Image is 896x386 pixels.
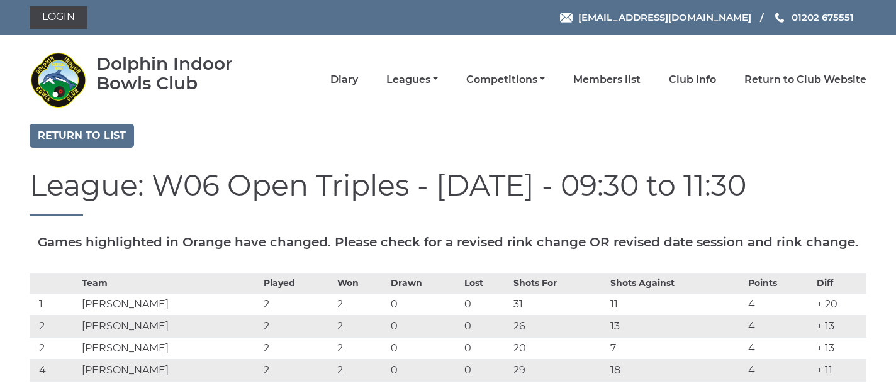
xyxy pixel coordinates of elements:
span: 01202 675551 [792,11,854,23]
td: + 11 [814,359,866,381]
a: Competitions [466,73,545,87]
a: Leagues [386,73,438,87]
th: Points [745,273,814,293]
td: 2 [334,337,388,359]
td: [PERSON_NAME] [79,293,260,315]
td: 2 [260,293,334,315]
td: 1 [30,293,79,315]
td: 0 [388,337,461,359]
td: 18 [607,359,744,381]
td: 31 [510,293,607,315]
a: Diary [330,73,358,87]
td: 7 [607,337,744,359]
td: [PERSON_NAME] [79,337,260,359]
td: 0 [461,315,510,337]
img: Phone us [775,13,784,23]
td: 0 [388,359,461,381]
th: Played [260,273,334,293]
td: [PERSON_NAME] [79,315,260,337]
th: Won [334,273,388,293]
td: 4 [30,359,79,381]
td: + 13 [814,315,866,337]
th: Drawn [388,273,461,293]
td: 2 [260,315,334,337]
th: Shots For [510,273,607,293]
td: 0 [461,359,510,381]
td: 20 [510,337,607,359]
th: Lost [461,273,510,293]
td: + 20 [814,293,866,315]
td: 2 [30,337,79,359]
td: + 13 [814,337,866,359]
td: 0 [461,337,510,359]
td: 13 [607,315,744,337]
a: Return to Club Website [744,73,866,87]
a: Login [30,6,87,29]
td: 4 [745,359,814,381]
td: [PERSON_NAME] [79,359,260,381]
a: Phone us 01202 675551 [773,10,854,25]
td: 29 [510,359,607,381]
td: 2 [260,359,334,381]
td: 4 [745,337,814,359]
a: Return to list [30,124,134,148]
th: Diff [814,273,866,293]
th: Team [79,273,260,293]
td: 2 [334,359,388,381]
h5: Games highlighted in Orange have changed. Please check for a revised rink change OR revised date ... [30,235,866,249]
td: 0 [461,293,510,315]
td: 2 [334,315,388,337]
td: 26 [510,315,607,337]
h1: League: W06 Open Triples - [DATE] - 09:30 to 11:30 [30,170,866,216]
span: [EMAIL_ADDRESS][DOMAIN_NAME] [578,11,751,23]
td: 11 [607,293,744,315]
td: 2 [334,293,388,315]
a: Club Info [669,73,716,87]
a: Email [EMAIL_ADDRESS][DOMAIN_NAME] [560,10,751,25]
td: 0 [388,293,461,315]
td: 4 [745,293,814,315]
td: 2 [260,337,334,359]
td: 0 [388,315,461,337]
a: Members list [573,73,641,87]
div: Dolphin Indoor Bowls Club [96,54,269,93]
td: 4 [745,315,814,337]
img: Dolphin Indoor Bowls Club [30,52,86,108]
img: Email [560,13,573,23]
td: 2 [30,315,79,337]
th: Shots Against [607,273,744,293]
